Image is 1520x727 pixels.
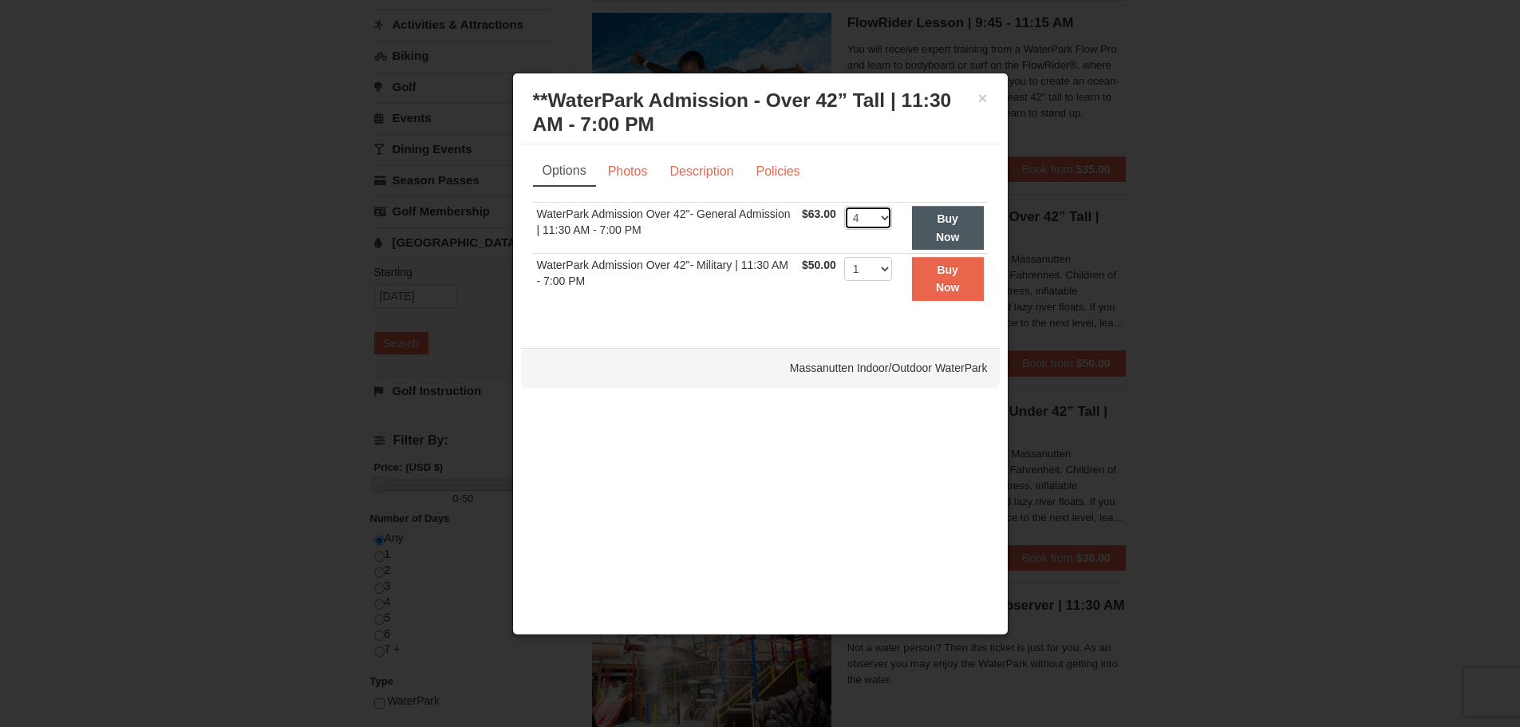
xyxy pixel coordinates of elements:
[659,156,744,187] a: Description
[533,156,596,187] a: Options
[936,263,960,294] strong: Buy Now
[912,257,984,301] button: Buy Now
[598,156,658,187] a: Photos
[533,89,988,136] h3: **WaterPark Admission - Over 42” Tall | 11:30 AM - 7:00 PM
[533,203,799,254] td: WaterPark Admission Over 42"- General Admission | 11:30 AM - 7:00 PM
[521,348,1000,388] div: Massanutten Indoor/Outdoor WaterPark
[745,156,810,187] a: Policies
[802,259,836,271] span: $50.00
[802,207,836,220] span: $63.00
[912,206,984,250] button: Buy Now
[978,90,988,106] button: ×
[533,253,799,303] td: WaterPark Admission Over 42"- Military | 11:30 AM - 7:00 PM
[936,212,960,243] strong: Buy Now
